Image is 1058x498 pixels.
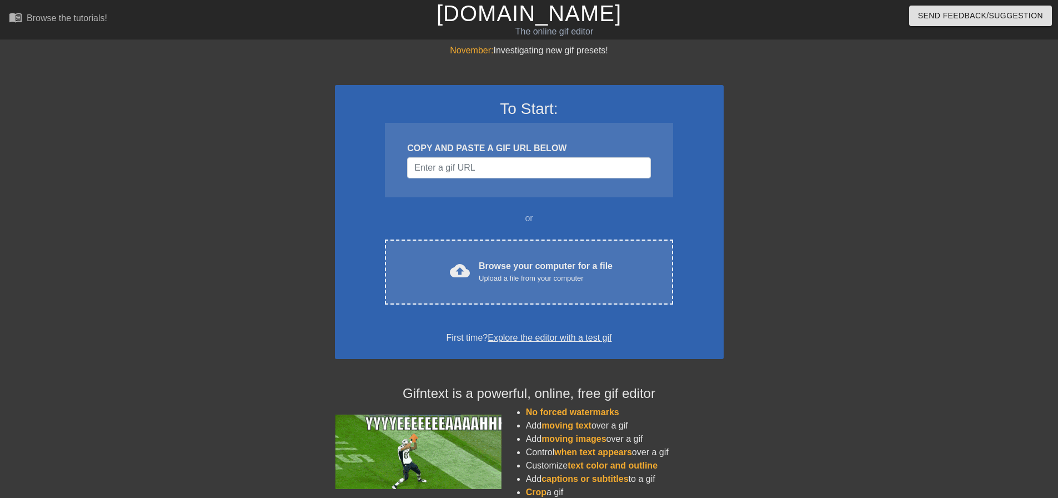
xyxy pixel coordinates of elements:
span: November: [450,46,493,55]
span: text color and outline [568,461,658,470]
li: Add over a gif [526,419,724,432]
div: The online gif editor [358,25,750,38]
li: Control over a gif [526,446,724,459]
h3: To Start: [349,99,709,118]
span: Crop [526,487,546,497]
span: cloud_upload [450,261,470,281]
a: Browse the tutorials! [9,11,107,28]
div: COPY AND PASTE A GIF URL BELOW [407,142,650,155]
button: Send Feedback/Suggestion [909,6,1052,26]
div: Investigating new gif presets! [335,44,724,57]
div: Browse your computer for a file [479,260,613,284]
li: Customize [526,459,724,472]
li: Add to a gif [526,472,724,486]
span: No forced watermarks [526,407,619,417]
div: First time? [349,331,709,345]
span: moving images [541,434,606,444]
span: when text appears [554,447,632,457]
a: Explore the editor with a test gif [488,333,611,342]
input: Username [407,157,650,178]
a: [DOMAIN_NAME] [437,1,621,26]
li: Add over a gif [526,432,724,446]
div: Browse the tutorials! [27,13,107,23]
span: moving text [541,421,591,430]
img: football_small.gif [335,415,502,489]
div: or [364,212,695,225]
div: Upload a file from your computer [479,273,613,284]
span: Send Feedback/Suggestion [918,9,1043,23]
h4: Gifntext is a powerful, online, free gif editor [335,386,724,402]
span: captions or subtitles [541,474,628,484]
span: menu_book [9,11,22,24]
